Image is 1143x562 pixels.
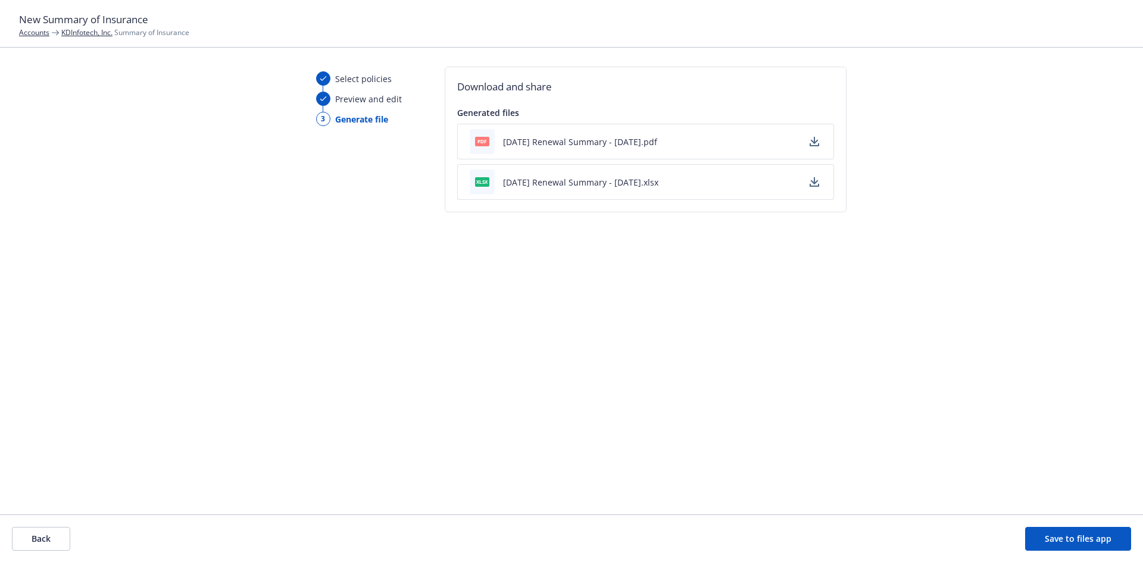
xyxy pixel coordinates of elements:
span: Summary of Insurance [61,27,189,37]
span: Generated files [457,107,519,118]
span: pdf [475,137,489,146]
button: [DATE] Renewal Summary - [DATE].pdf [503,136,657,148]
button: [DATE] Renewal Summary - [DATE].xlsx [503,176,658,189]
h1: New Summary of Insurance [19,12,1124,27]
a: Accounts [19,27,49,37]
span: Generate file [335,113,388,125]
span: Preview and edit [335,93,402,105]
span: xlsx [475,177,489,186]
button: Save to files app [1025,527,1131,551]
span: Select policies [335,73,392,85]
h2: Download and share [457,79,834,95]
div: 3 [316,112,330,126]
a: KDInfotech, Inc. [61,27,113,37]
button: Back [12,527,70,551]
